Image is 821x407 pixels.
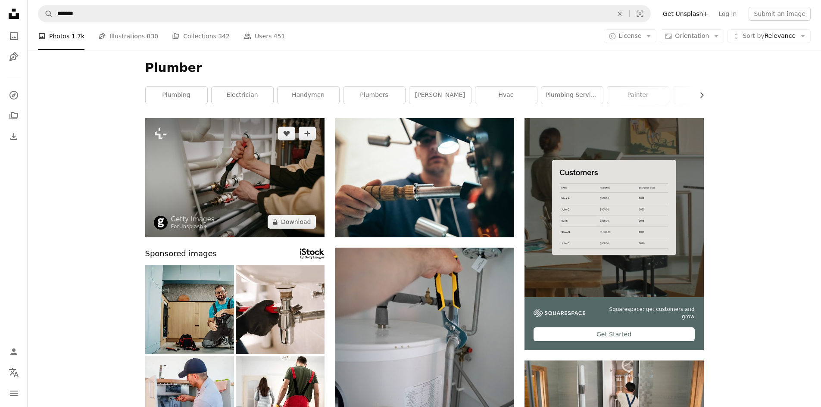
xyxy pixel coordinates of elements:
[675,32,709,39] span: Orientation
[534,327,695,341] div: Get Started
[145,60,704,76] h1: Plumber
[212,87,273,104] a: electrician
[5,343,22,360] a: Log in / Sign up
[335,174,514,181] a: man wearing black pullover hoodie holding tool
[179,224,208,230] a: Unsplash+
[475,87,537,104] a: hvac
[524,118,704,297] img: file-1747939376688-baf9a4a454ffimage
[278,127,295,140] button: Like
[604,29,657,43] button: License
[171,215,215,224] a: Getty Images
[607,87,669,104] a: painter
[335,324,514,332] a: person holding yellow and gray hand tool
[218,31,230,41] span: 342
[409,87,471,104] a: [PERSON_NAME]
[243,22,285,50] a: Users 451
[743,32,764,39] span: Sort by
[660,29,724,43] button: Orientation
[5,5,22,24] a: Home — Unsplash
[299,127,316,140] button: Add to Collection
[673,87,735,104] a: pipes
[5,48,22,65] a: Illustrations
[146,87,207,104] a: plumbing
[630,6,650,22] button: Visual search
[278,87,339,104] a: handyman
[236,265,325,354] img: Plumber using adjustable wrench for repairing sink pipe
[268,215,316,229] button: Download
[154,216,168,230] img: Go to Getty Images's profile
[619,32,642,39] span: License
[524,118,704,350] a: Squarespace: get customers and growGet Started
[38,5,651,22] form: Find visuals sitewide
[145,174,325,181] a: A person using one of tools while repairing or fixing parts of pipes
[596,306,695,320] span: Squarespace: get customers and grow
[5,385,22,402] button: Menu
[274,31,285,41] span: 451
[38,6,53,22] button: Search Unsplash
[5,87,22,104] a: Explore
[5,364,22,381] button: Language
[172,22,230,50] a: Collections 342
[145,248,217,260] span: Sponsored images
[743,32,796,40] span: Relevance
[147,31,159,41] span: 830
[5,107,22,124] a: Collections
[5,128,22,145] a: Download History
[541,87,603,104] a: plumbing services
[727,29,811,43] button: Sort byRelevance
[713,7,742,21] a: Log in
[534,309,585,317] img: file-1747939142011-51e5cc87e3c9
[5,28,22,45] a: Photos
[694,87,704,104] button: scroll list to the right
[145,118,325,237] img: A person using one of tools while repairing or fixing parts of pipes
[171,224,215,230] div: For
[610,6,629,22] button: Clear
[145,265,234,354] img: Professional plumber posing in kitchen
[335,118,514,237] img: man wearing black pullover hoodie holding tool
[658,7,713,21] a: Get Unsplash+
[98,22,158,50] a: Illustrations 830
[749,7,811,21] button: Submit an image
[343,87,405,104] a: plumbers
